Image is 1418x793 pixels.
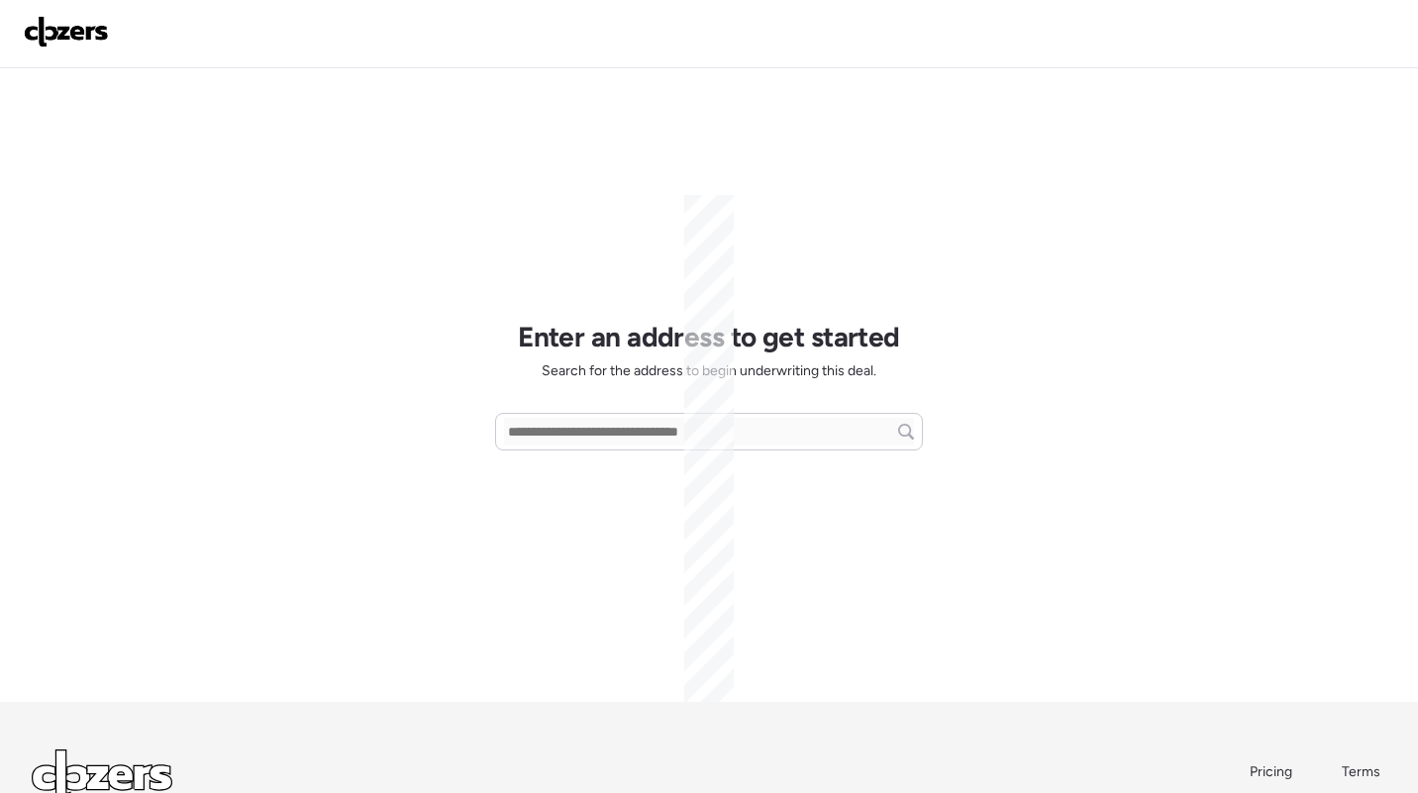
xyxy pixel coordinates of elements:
h1: Enter an address to get started [518,320,900,353]
span: Search for the address to begin underwriting this deal. [542,361,876,381]
a: Terms [1342,762,1386,782]
span: Pricing [1250,763,1292,780]
span: Terms [1342,763,1380,780]
a: Pricing [1250,762,1294,782]
img: Logo [24,16,109,48]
